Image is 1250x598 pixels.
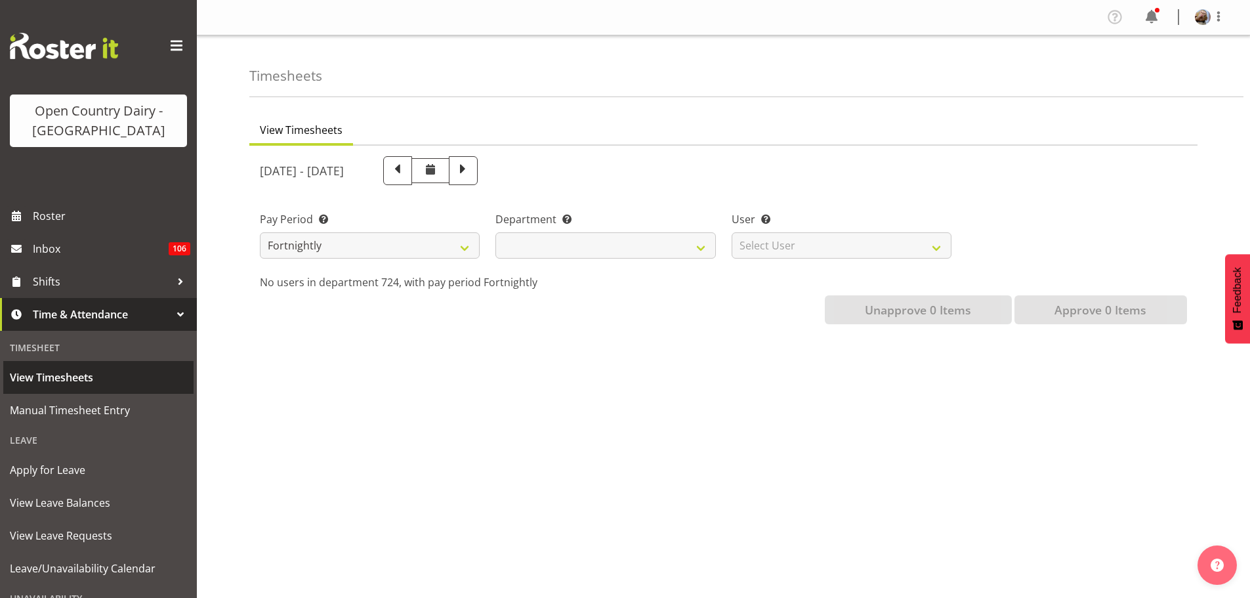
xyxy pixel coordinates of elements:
a: View Leave Requests [3,519,194,552]
span: View Timesheets [10,368,187,387]
span: Time & Attendance [33,305,171,324]
span: View Leave Requests [10,526,187,545]
span: Leave/Unavailability Calendar [10,559,187,578]
h4: Timesheets [249,68,322,83]
button: Approve 0 Items [1014,295,1187,324]
span: Roster [33,206,190,226]
img: help-xxl-2.png [1211,559,1224,572]
a: View Leave Balances [3,486,194,519]
h5: [DATE] - [DATE] [260,163,344,178]
span: Manual Timesheet Entry [10,400,187,420]
img: brent-adams6c2ed5726f1d41a690d4d5a40633ac2e.png [1195,9,1211,25]
label: Department [495,211,715,227]
div: Open Country Dairy - [GEOGRAPHIC_DATA] [23,101,174,140]
span: View Leave Balances [10,493,187,513]
div: Timesheet [3,334,194,361]
img: Rosterit website logo [10,33,118,59]
button: Feedback - Show survey [1225,254,1250,343]
span: Inbox [33,239,169,259]
span: Unapprove 0 Items [865,301,971,318]
p: No users in department 724, with pay period Fortnightly [260,274,1187,290]
span: Approve 0 Items [1054,301,1146,318]
a: Manual Timesheet Entry [3,394,194,427]
a: Apply for Leave [3,454,194,486]
span: Shifts [33,272,171,291]
span: Apply for Leave [10,460,187,480]
div: Leave [3,427,194,454]
a: Leave/Unavailability Calendar [3,552,194,585]
span: Feedback [1232,267,1243,313]
label: Pay Period [260,211,480,227]
span: 106 [169,242,190,255]
label: User [732,211,951,227]
span: View Timesheets [260,122,343,138]
button: Unapprove 0 Items [825,295,1012,324]
a: View Timesheets [3,361,194,394]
